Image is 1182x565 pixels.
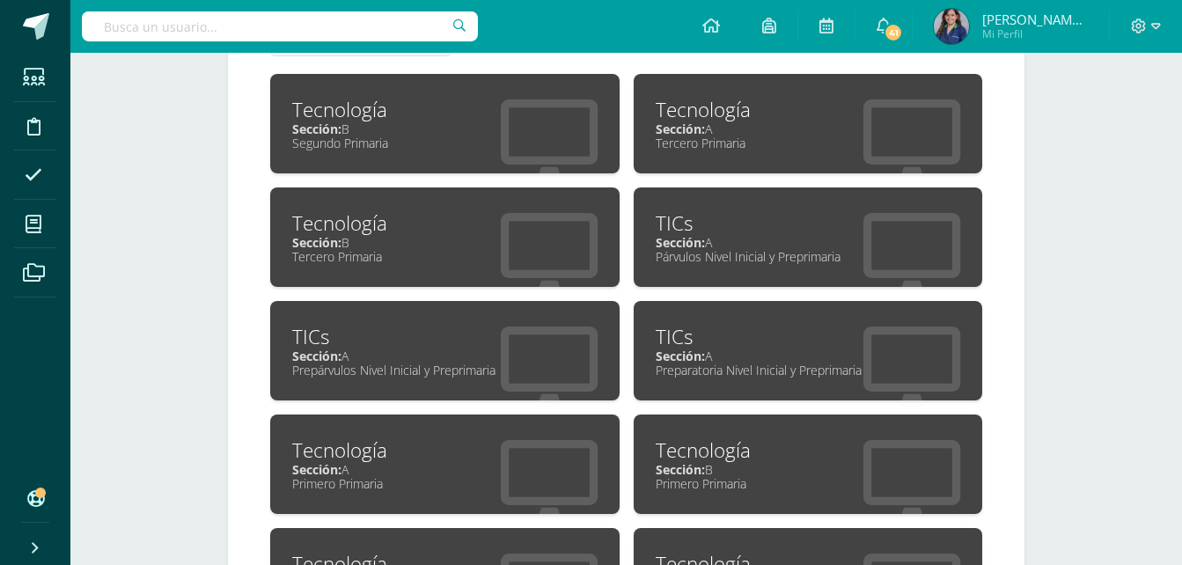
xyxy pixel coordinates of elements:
[656,348,705,364] span: Sección:
[656,121,705,137] span: Sección:
[292,323,598,350] div: TICs
[292,437,598,464] div: Tecnología
[656,209,961,237] div: TICs
[82,11,478,41] input: Busca un usuario...
[656,248,961,265] div: Párvulos Nivel Inicial y Preprimaria
[656,135,961,151] div: Tercero Primaria
[656,461,961,478] div: B
[292,135,598,151] div: Segundo Primaria
[292,234,598,251] div: B
[656,323,961,350] div: TICs
[292,348,598,364] div: A
[656,362,961,378] div: Preparatoria Nivel Inicial y Preprimaria
[292,234,341,251] span: Sección:
[292,248,598,265] div: Tercero Primaria
[982,11,1088,28] span: [PERSON_NAME][MEDICAL_DATA]
[292,362,598,378] div: Prepárvulos Nivel Inicial y Preprimaria
[292,348,341,364] span: Sección:
[634,301,983,400] a: TICsSección:APreparatoria Nivel Inicial y Preprimaria
[292,121,598,137] div: B
[982,26,1088,41] span: Mi Perfil
[292,96,598,123] div: Tecnología
[656,121,961,137] div: A
[292,461,598,478] div: A
[656,234,961,251] div: A
[656,348,961,364] div: A
[656,234,705,251] span: Sección:
[656,461,705,478] span: Sección:
[656,437,961,464] div: Tecnología
[656,475,961,492] div: Primero Primaria
[934,9,969,44] img: db8d0f3a3f1a4186aed9c51f0b41ee79.png
[634,74,983,173] a: TecnologíaSección:ATercero Primaria
[656,96,961,123] div: Tecnología
[292,475,598,492] div: Primero Primaria
[634,187,983,287] a: TICsSección:APárvulos Nivel Inicial y Preprimaria
[270,415,620,514] a: TecnologíaSección:APrimero Primaria
[270,187,620,287] a: TecnologíaSección:BTercero Primaria
[884,23,903,42] span: 41
[292,209,598,237] div: Tecnología
[634,415,983,514] a: TecnologíaSección:BPrimero Primaria
[292,121,341,137] span: Sección:
[292,461,341,478] span: Sección:
[270,301,620,400] a: TICsSección:APrepárvulos Nivel Inicial y Preprimaria
[270,74,620,173] a: TecnologíaSección:BSegundo Primaria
